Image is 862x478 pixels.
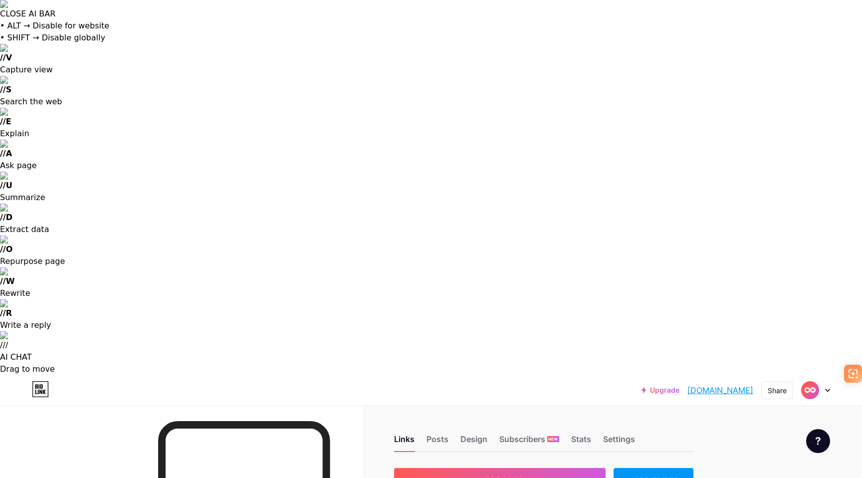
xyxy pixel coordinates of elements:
[687,384,753,396] a: [DOMAIN_NAME]
[394,433,415,451] div: Links
[571,433,591,451] div: Stats
[548,436,558,442] span: NEW
[427,433,448,451] div: Posts
[768,385,787,396] div: Share
[603,433,635,451] div: Settings
[499,433,559,451] div: Subscribers
[801,381,820,400] img: joselevende
[460,433,487,451] div: Design
[642,386,679,394] a: Upgrade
